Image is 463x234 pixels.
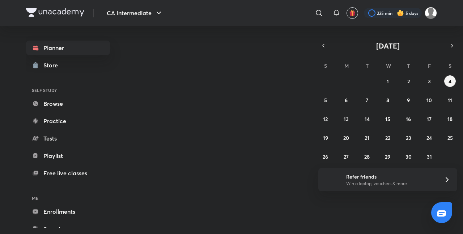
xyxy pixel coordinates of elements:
img: avatar [349,10,356,16]
h6: ME [26,192,110,204]
button: October 11, 2025 [444,94,456,106]
button: October 28, 2025 [361,151,373,162]
h6: Refer friends [346,173,435,180]
button: [DATE] [328,41,447,51]
button: October 29, 2025 [382,151,394,162]
abbr: Thursday [407,62,410,69]
a: Free live classes [26,166,110,180]
img: referral [324,172,339,187]
img: streak [397,9,404,17]
button: October 3, 2025 [424,75,435,87]
abbr: October 31, 2025 [427,153,432,160]
button: October 30, 2025 [403,151,414,162]
abbr: October 14, 2025 [365,116,370,122]
abbr: October 11, 2025 [448,97,452,104]
button: October 21, 2025 [361,132,373,143]
p: Win a laptop, vouchers & more [346,180,435,187]
button: October 10, 2025 [424,94,435,106]
abbr: Tuesday [366,62,369,69]
button: October 9, 2025 [403,94,414,106]
button: October 14, 2025 [361,113,373,125]
button: October 24, 2025 [424,132,435,143]
abbr: October 10, 2025 [426,97,432,104]
abbr: October 26, 2025 [323,153,328,160]
a: Tests [26,131,110,146]
abbr: October 23, 2025 [406,134,411,141]
abbr: October 25, 2025 [447,134,453,141]
abbr: October 1, 2025 [387,78,389,85]
img: Company Logo [26,8,84,17]
button: October 13, 2025 [340,113,352,125]
button: October 6, 2025 [340,94,352,106]
abbr: October 5, 2025 [324,97,327,104]
img: Drashti Patel [425,7,437,19]
a: Enrollments [26,204,110,219]
button: October 23, 2025 [403,132,414,143]
abbr: October 21, 2025 [365,134,369,141]
button: October 19, 2025 [320,132,331,143]
a: Browse [26,96,110,111]
abbr: October 24, 2025 [426,134,432,141]
abbr: October 16, 2025 [406,116,411,122]
abbr: Monday [344,62,349,69]
abbr: October 7, 2025 [366,97,368,104]
abbr: October 20, 2025 [343,134,349,141]
a: Practice [26,114,110,128]
button: October 26, 2025 [320,151,331,162]
button: October 2, 2025 [403,75,414,87]
abbr: October 29, 2025 [385,153,390,160]
button: October 16, 2025 [403,113,414,125]
button: October 18, 2025 [444,113,456,125]
button: October 17, 2025 [424,113,435,125]
button: October 1, 2025 [382,75,394,87]
abbr: October 17, 2025 [427,116,432,122]
button: October 20, 2025 [340,132,352,143]
span: [DATE] [376,41,400,51]
a: Company Logo [26,8,84,18]
button: October 7, 2025 [361,94,373,106]
button: CA Intermediate [102,6,167,20]
button: October 25, 2025 [444,132,456,143]
abbr: October 19, 2025 [323,134,328,141]
abbr: Sunday [324,62,327,69]
abbr: October 4, 2025 [449,78,451,85]
abbr: October 15, 2025 [385,116,390,122]
abbr: October 12, 2025 [323,116,328,122]
abbr: October 8, 2025 [386,97,389,104]
button: October 22, 2025 [382,132,394,143]
a: Planner [26,41,110,55]
abbr: October 28, 2025 [364,153,370,160]
abbr: October 9, 2025 [407,97,410,104]
abbr: Friday [428,62,431,69]
a: Playlist [26,149,110,163]
button: October 31, 2025 [424,151,435,162]
button: October 12, 2025 [320,113,331,125]
button: October 8, 2025 [382,94,394,106]
abbr: October 2, 2025 [407,78,410,85]
button: October 5, 2025 [320,94,331,106]
h6: SELF STUDY [26,84,110,96]
abbr: October 27, 2025 [344,153,349,160]
button: October 4, 2025 [444,75,456,87]
abbr: October 22, 2025 [385,134,390,141]
div: Store [43,61,62,70]
button: October 15, 2025 [382,113,394,125]
button: October 27, 2025 [340,151,352,162]
abbr: October 3, 2025 [428,78,431,85]
abbr: October 13, 2025 [344,116,349,122]
button: avatar [347,7,358,19]
a: Store [26,58,110,72]
abbr: Wednesday [386,62,391,69]
abbr: Saturday [449,62,451,69]
abbr: October 18, 2025 [447,116,453,122]
abbr: October 30, 2025 [405,153,412,160]
abbr: October 6, 2025 [345,97,348,104]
